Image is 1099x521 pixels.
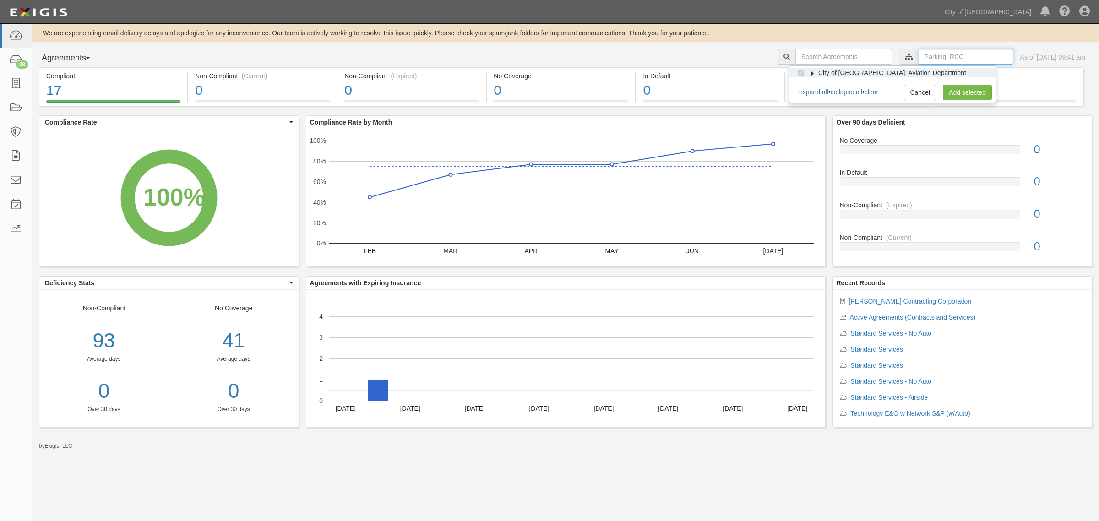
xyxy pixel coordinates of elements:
[886,233,912,242] div: (Current)
[865,88,878,96] a: clear
[39,129,298,266] svg: A chart.
[344,81,479,100] div: 0
[840,233,1085,259] a: Non-Compliant(Current)0
[313,157,326,165] text: 80%
[176,355,292,363] div: Average days
[316,239,326,247] text: 0%
[195,81,330,100] div: 0
[143,180,205,214] div: 100%
[176,377,292,406] a: 0
[310,137,326,144] text: 100%
[39,49,108,67] button: Agreements
[643,81,778,100] div: 0
[723,405,743,412] text: [DATE]
[763,247,783,255] text: [DATE]
[1027,141,1092,158] div: 0
[850,314,976,321] a: Active Agreements (Contracts and Services)
[464,405,484,412] text: [DATE]
[195,71,330,81] div: Non-Compliant (Current)
[319,397,323,404] text: 0
[851,362,903,369] a: Standard Services
[310,279,421,287] b: Agreements with Expiring Insurance
[686,247,698,255] text: JUN
[851,330,932,337] a: Standard Services - No Auto
[799,87,878,97] div: • •
[391,71,417,81] div: (Expired)
[837,279,886,287] b: Recent Records
[313,219,326,226] text: 20%
[1027,174,1092,190] div: 0
[400,405,420,412] text: [DATE]
[335,405,355,412] text: [DATE]
[795,49,892,65] input: Search Agreements
[851,410,970,417] a: Technology E&O w Network S&P (w/Auto)
[529,405,549,412] text: [DATE]
[785,100,934,108] a: Expiring Insurance6
[45,443,72,449] a: Exigis, LLC
[942,81,1076,100] div: 0
[605,247,619,255] text: MAY
[524,247,538,255] text: APR
[487,100,635,108] a: No Coverage0
[337,100,486,108] a: Non-Compliant(Expired)0
[310,119,392,126] b: Compliance Rate by Month
[1059,6,1070,17] i: Help Center - Complianz
[833,136,1092,145] div: No Coverage
[643,71,778,81] div: In Default
[799,88,828,96] a: expand all
[904,85,936,100] a: Cancel
[188,100,337,108] a: Non-Compliant(Current)0
[32,28,1099,38] div: We are experiencing email delivery delays and apologize for any inconvenience. Our team is active...
[919,49,1013,65] input: Parking; RCC
[833,233,1092,242] div: Non-Compliant
[176,406,292,413] div: Over 30 days
[837,119,905,126] b: Over 90 days Deficient
[840,201,1085,233] a: Non-Compliant(Expired)0
[16,60,28,69] div: 28
[39,277,299,289] button: Deficiency Stats
[39,355,169,363] div: Average days
[787,405,807,412] text: [DATE]
[636,100,784,108] a: In Default0
[306,129,825,266] svg: A chart.
[39,377,169,406] a: 0
[840,136,1085,168] a: No Coverage0
[46,71,180,81] div: Compliant
[851,394,928,401] a: Standard Services - Airside
[831,88,862,96] a: collapse all
[593,405,614,412] text: [DATE]
[940,3,1036,21] a: City of [GEOGRAPHIC_DATA]
[319,313,323,320] text: 4
[241,71,267,81] div: (Current)
[344,71,479,81] div: Non-Compliant (Expired)
[943,85,992,100] a: Add selected
[39,116,299,129] button: Compliance Rate
[363,247,375,255] text: FEB
[39,326,169,355] div: 93
[886,201,912,210] div: (Expired)
[849,298,972,305] a: [PERSON_NAME] Contracting Corporation
[176,326,292,355] div: 41
[306,290,825,427] svg: A chart.
[46,81,180,100] div: 17
[7,4,70,21] img: logo-5460c22ac91f19d4615b14bd174203de0afe785f0fc80cf4dbbc73dc1793850b.png
[851,346,903,353] a: Standard Services
[942,71,1076,81] div: Pending Review
[45,118,287,127] span: Compliance Rate
[658,405,678,412] text: [DATE]
[313,199,326,206] text: 40%
[39,100,187,108] a: Compliant17
[39,406,169,413] div: Over 30 days
[1027,206,1092,223] div: 0
[443,247,457,255] text: MAR
[494,81,628,100] div: 0
[833,201,1092,210] div: Non-Compliant
[1020,53,1085,62] div: As of [DATE] 09:41 am
[319,334,323,341] text: 3
[39,442,72,450] small: by
[45,278,287,288] span: Deficiency Stats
